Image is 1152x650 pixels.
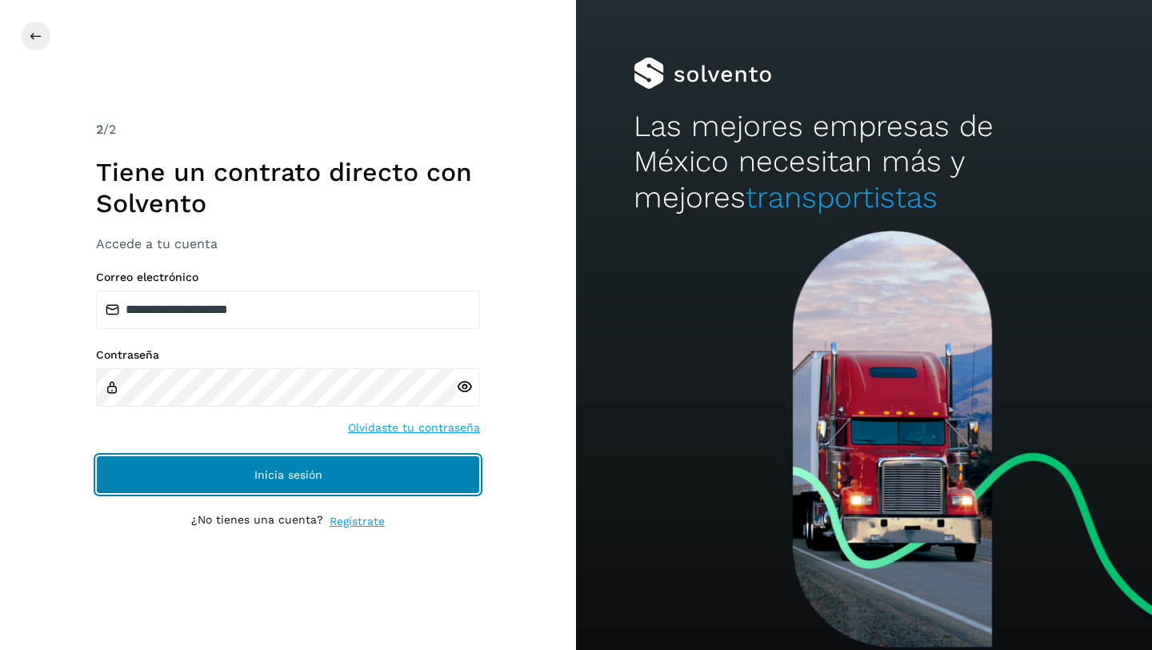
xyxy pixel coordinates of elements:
button: Inicia sesión [96,455,480,494]
h3: Accede a tu cuenta [96,236,480,251]
h2: Las mejores empresas de México necesitan más y mejores [634,109,1094,215]
span: 2 [96,122,103,137]
div: /2 [96,120,480,139]
h1: Tiene un contrato directo con Solvento [96,157,480,219]
a: Olvidaste tu contraseña [348,419,480,436]
span: Inicia sesión [254,469,322,480]
p: ¿No tienes una cuenta? [191,513,323,530]
label: Correo electrónico [96,271,480,284]
a: Regístrate [330,513,385,530]
span: transportistas [746,180,938,215]
label: Contraseña [96,348,480,362]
